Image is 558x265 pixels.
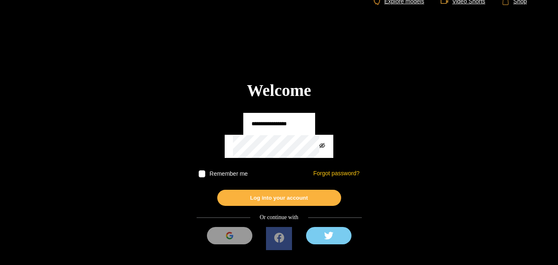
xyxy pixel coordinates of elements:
span: eye-invisible [319,143,325,150]
a: Forgot password? [313,170,359,177]
div: Or continue with [197,214,362,221]
span: Remember me [209,171,248,177]
h1: Welcome [197,81,362,100]
button: Log into your account [217,190,341,206]
div: Don't have an account yet? [197,258,362,265]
